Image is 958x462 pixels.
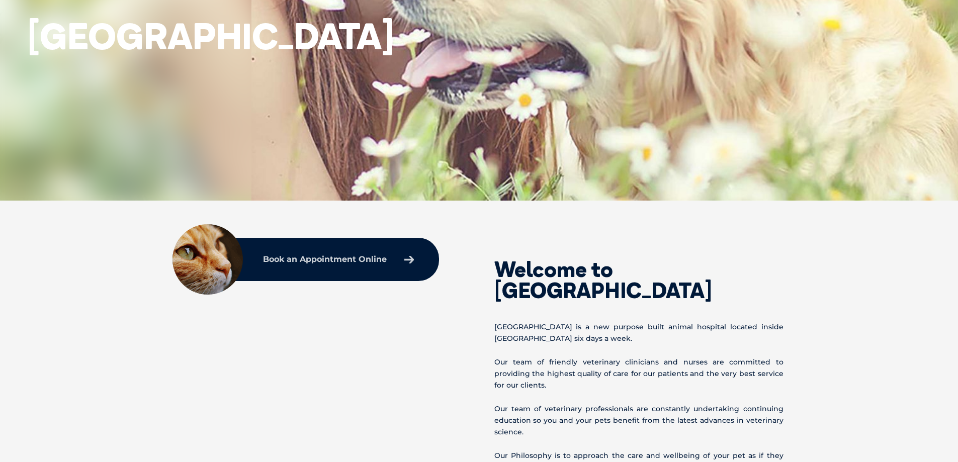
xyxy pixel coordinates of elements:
[28,16,394,56] h1: [GEOGRAPHIC_DATA]
[258,250,419,268] a: Book an Appointment Online
[494,356,783,392] p: Our team of friendly veterinary clinicians and nurses are committed to providing the highest qual...
[494,259,783,301] h2: Welcome to [GEOGRAPHIC_DATA]
[494,321,783,344] p: [GEOGRAPHIC_DATA] is a new purpose built animal hospital located inside [GEOGRAPHIC_DATA] six day...
[263,255,387,263] p: Book an Appointment Online
[494,403,783,438] p: Our team of veterinary professionals are constantly undertaking continuing education so you and y...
